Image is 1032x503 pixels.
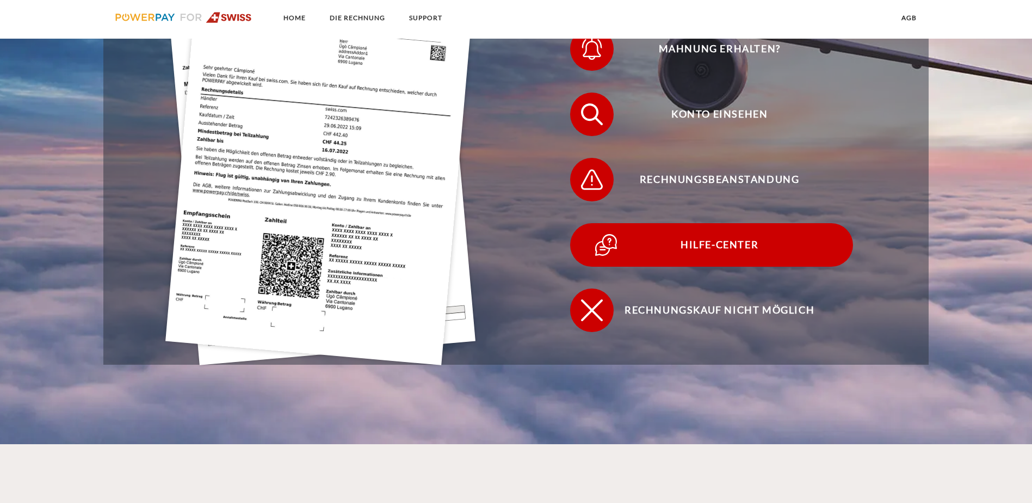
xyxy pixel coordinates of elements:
[570,158,853,201] button: Rechnungsbeanstandung
[578,297,605,324] img: qb_close.svg
[892,8,926,28] a: agb
[570,289,853,332] button: Rechnungskauf nicht möglich
[274,8,315,28] a: Home
[570,223,853,267] button: Hilfe-Center
[586,93,852,136] span: Konto einsehen
[578,166,605,193] img: qb_warning.svg
[586,223,852,267] span: Hilfe-Center
[586,158,852,201] span: Rechnungsbeanstandung
[586,289,852,332] span: Rechnungskauf nicht möglich
[400,8,452,28] a: SUPPORT
[115,12,252,23] img: logo-swiss.svg
[570,27,853,71] button: Mahnung erhalten?
[586,27,852,71] span: Mahnung erhalten?
[570,93,853,136] button: Konto einsehen
[578,101,605,128] img: qb_search.svg
[592,231,620,259] img: qb_help.svg
[320,8,394,28] a: DIE RECHNUNG
[578,35,605,63] img: qb_bell.svg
